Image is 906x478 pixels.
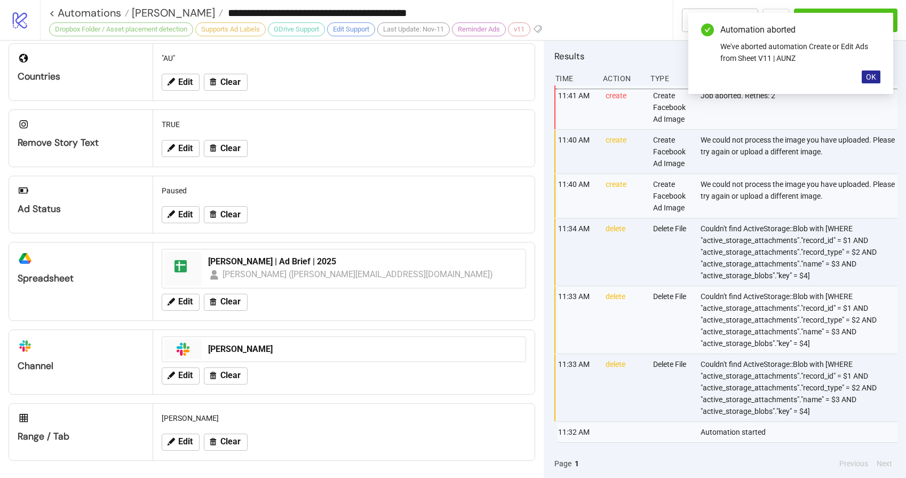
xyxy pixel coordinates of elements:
[602,68,642,89] div: Action
[605,218,645,286] div: delete
[557,130,597,174] div: 11:40 AM
[554,68,594,89] div: Time
[162,74,200,91] button: Edit
[204,140,248,157] button: Clear
[862,70,880,83] button: OK
[220,297,241,307] span: Clear
[18,203,144,215] div: Ad Status
[700,286,900,354] div: Couldn't find ActiveStorage::Blob with [WHERE "active_storage_attachments"."record_id" = $1 AND "...
[652,85,692,129] div: Create Facebook Ad Image
[720,41,880,64] div: We've aborted automation Create or Edit Ads from Sheet V11 | AUNZ
[157,408,530,428] div: [PERSON_NAME]
[700,85,900,129] div: Job aborted. Retries: 2
[222,268,494,281] div: [PERSON_NAME] ([PERSON_NAME][EMAIL_ADDRESS][DOMAIN_NAME])
[208,256,519,268] div: [PERSON_NAME] | Ad Brief | 2025
[836,458,871,469] button: Previous
[557,354,597,421] div: 11:33 AM
[162,140,200,157] button: Edit
[652,286,692,354] div: Delete File
[682,9,759,32] button: To Builder
[157,48,530,68] div: "AU"
[652,218,692,286] div: Delete File
[220,437,241,446] span: Clear
[204,367,248,385] button: Clear
[557,218,597,286] div: 11:34 AM
[18,137,144,149] div: Remove Story Text
[700,422,900,442] div: Automation started
[220,77,241,87] span: Clear
[18,70,144,83] div: Countries
[452,22,506,36] div: Reminder Ads
[554,458,571,469] span: Page
[605,174,645,218] div: create
[18,360,144,372] div: Channel
[605,85,645,129] div: create
[508,22,530,36] div: v11
[557,85,597,129] div: 11:41 AM
[605,354,645,421] div: delete
[327,22,375,36] div: Edit Support
[720,23,880,36] div: Automation aborted
[178,437,193,446] span: Edit
[162,206,200,223] button: Edit
[700,354,900,421] div: Couldn't find ActiveStorage::Blob with [WHERE "active_storage_attachments"."record_id" = $1 AND "...
[162,294,200,311] button: Edit
[204,74,248,91] button: Clear
[554,49,897,63] h2: Results
[605,130,645,174] div: create
[652,354,692,421] div: Delete File
[605,286,645,354] div: delete
[49,22,193,36] div: Dropbox Folder / Asset placement detection
[178,144,193,153] span: Edit
[49,7,129,18] a: < Automations
[700,443,900,463] div: Automation stopped
[157,181,530,201] div: Paused
[178,297,193,307] span: Edit
[129,6,215,20] span: [PERSON_NAME]
[220,371,241,380] span: Clear
[700,174,900,218] div: We could not process the image you have uploaded. Please try again or upload a different image.
[162,434,200,451] button: Edit
[178,77,193,87] span: Edit
[208,343,519,355] div: [PERSON_NAME]
[557,174,597,218] div: 11:40 AM
[268,22,325,36] div: GDrive Support
[700,130,900,174] div: We could not process the image you have uploaded. Please try again or upload a different image.
[18,430,144,443] div: Range / Tab
[204,434,248,451] button: Clear
[162,367,200,385] button: Edit
[557,422,597,442] div: 11:32 AM
[873,458,895,469] button: Next
[195,22,266,36] div: Supports Ad Labels
[157,114,530,135] div: TRUE
[178,371,193,380] span: Edit
[377,22,450,36] div: Last Update: Nov-11
[866,73,876,81] span: OK
[220,144,241,153] span: Clear
[178,210,193,220] span: Edit
[571,458,582,469] button: 1
[652,174,692,218] div: Create Facebook Ad Image
[794,9,897,32] button: Run Automation
[557,286,597,354] div: 11:33 AM
[129,7,223,18] a: [PERSON_NAME]
[557,443,597,463] div: 11:30 AM
[220,210,241,220] span: Clear
[700,218,900,286] div: Couldn't find ActiveStorage::Blob with [WHERE "active_storage_attachments"."record_id" = $1 AND "...
[204,206,248,223] button: Clear
[204,294,248,311] button: Clear
[649,68,689,89] div: Type
[652,130,692,174] div: Create Facebook Ad Image
[18,272,144,285] div: Spreadsheet
[701,23,714,36] span: check-circle
[762,9,790,32] button: ...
